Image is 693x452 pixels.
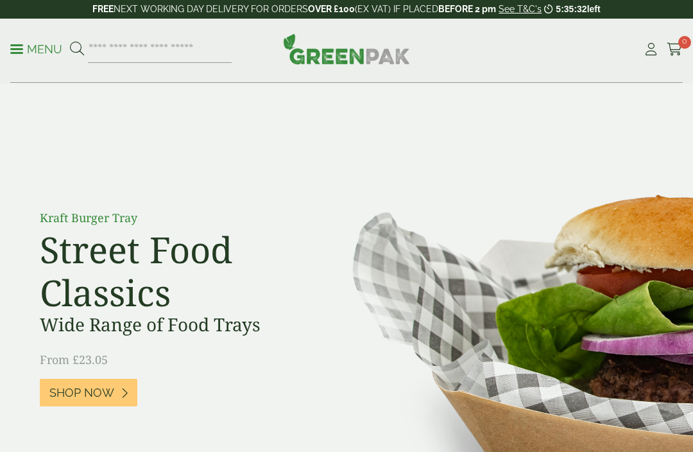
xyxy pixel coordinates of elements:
a: 0 [667,40,683,59]
span: 5:35:32 [556,4,586,14]
a: Menu [10,42,62,55]
p: Kraft Burger Tray [40,209,329,227]
strong: BEFORE 2 pm [438,4,496,14]
a: See T&C's [499,4,542,14]
i: Cart [667,43,683,56]
span: left [587,4,601,14]
strong: OVER £100 [308,4,355,14]
span: Shop Now [49,386,114,400]
strong: FREE [92,4,114,14]
i: My Account [643,43,659,56]
h3: Wide Range of Food Trays [40,314,329,336]
p: Menu [10,42,62,57]
h2: Street Food Classics [40,228,329,314]
img: GreenPak Supplies [283,33,410,64]
span: 0 [678,36,691,49]
span: From £23.05 [40,352,108,367]
a: Shop Now [40,379,137,406]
